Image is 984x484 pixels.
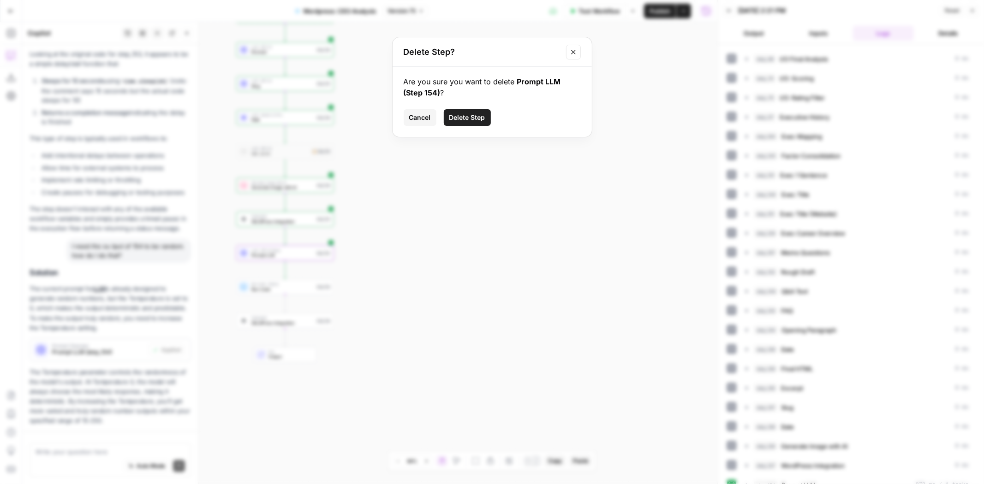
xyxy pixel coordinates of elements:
[404,109,436,126] button: Cancel
[444,109,491,126] button: Delete Step
[566,45,581,59] button: Close modal
[449,113,485,122] span: Delete Step
[404,76,581,98] div: Are you sure you want to delete ?
[409,113,431,122] span: Cancel
[404,46,561,59] h2: Delete Step?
